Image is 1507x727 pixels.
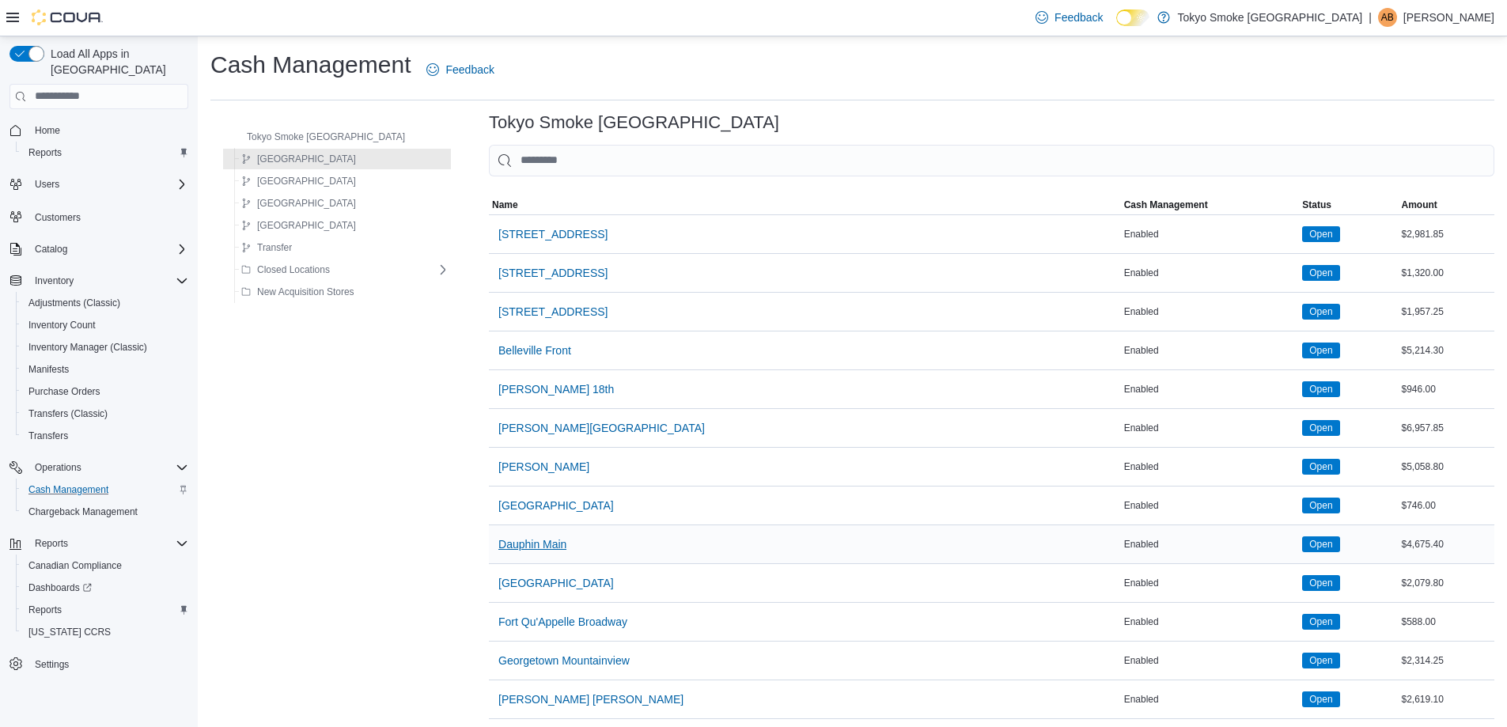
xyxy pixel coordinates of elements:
[235,194,362,213] button: [GEOGRAPHIC_DATA]
[22,600,188,619] span: Reports
[28,430,68,442] span: Transfers
[1302,498,1339,513] span: Open
[1399,341,1495,360] div: $5,214.30
[28,271,80,290] button: Inventory
[28,319,96,331] span: Inventory Count
[1309,343,1332,358] span: Open
[22,426,74,445] a: Transfers
[1302,653,1339,668] span: Open
[1124,199,1208,211] span: Cash Management
[492,645,636,676] button: Georgetown Mountainview
[28,175,188,194] span: Users
[22,426,188,445] span: Transfers
[225,127,411,146] button: Tokyo Smoke [GEOGRAPHIC_DATA]
[1399,651,1495,670] div: $2,314.25
[22,316,102,335] a: Inventory Count
[235,260,336,279] button: Closed Locations
[1402,199,1437,211] span: Amount
[1399,380,1495,399] div: $946.00
[1399,496,1495,515] div: $746.00
[16,403,195,425] button: Transfers (Classic)
[492,567,620,599] button: [GEOGRAPHIC_DATA]
[1302,199,1331,211] span: Status
[22,360,188,379] span: Manifests
[1309,576,1332,590] span: Open
[492,199,518,211] span: Name
[28,385,100,398] span: Purchase Orders
[22,316,188,335] span: Inventory Count
[498,381,614,397] span: [PERSON_NAME] 18th
[1399,574,1495,593] div: $2,079.80
[257,241,292,254] span: Transfer
[1121,574,1300,593] div: Enabled
[1309,266,1332,280] span: Open
[498,653,630,668] span: Georgetown Mountainview
[257,153,356,165] span: [GEOGRAPHIC_DATA]
[498,265,608,281] span: [STREET_ADDRESS]
[1399,612,1495,631] div: $588.00
[498,691,683,707] span: [PERSON_NAME] [PERSON_NAME]
[1121,457,1300,476] div: Enabled
[247,131,405,143] span: Tokyo Smoke [GEOGRAPHIC_DATA]
[9,112,188,717] nav: Complex example
[28,240,74,259] button: Catalog
[1399,535,1495,554] div: $4,675.40
[35,243,67,256] span: Catalog
[22,480,115,499] a: Cash Management
[16,501,195,523] button: Chargeback Management
[1121,302,1300,321] div: Enabled
[22,382,188,401] span: Purchase Orders
[16,599,195,621] button: Reports
[3,270,195,292] button: Inventory
[1369,8,1372,27] p: |
[35,178,59,191] span: Users
[28,655,75,674] a: Settings
[35,211,81,224] span: Customers
[1055,9,1103,25] span: Feedback
[492,218,614,250] button: [STREET_ADDRESS]
[28,604,62,616] span: Reports
[1302,691,1339,707] span: Open
[28,341,147,354] span: Inventory Manager (Classic)
[1121,195,1300,214] button: Cash Management
[22,623,188,642] span: Washington CCRS
[235,150,362,168] button: [GEOGRAPHIC_DATA]
[1121,263,1300,282] div: Enabled
[16,577,195,599] a: Dashboards
[22,360,75,379] a: Manifests
[1309,615,1332,629] span: Open
[1302,304,1339,320] span: Open
[28,240,188,259] span: Catalog
[16,555,195,577] button: Canadian Compliance
[498,226,608,242] span: [STREET_ADDRESS]
[22,502,144,521] a: Chargeback Management
[16,142,195,164] button: Reports
[1309,537,1332,551] span: Open
[3,653,195,676] button: Settings
[445,62,494,78] span: Feedback
[22,404,114,423] a: Transfers (Classic)
[28,626,111,638] span: [US_STATE] CCRS
[1399,302,1495,321] div: $1,957.25
[492,683,690,715] button: [PERSON_NAME] [PERSON_NAME]
[22,338,188,357] span: Inventory Manager (Classic)
[1302,226,1339,242] span: Open
[16,479,195,501] button: Cash Management
[28,206,188,226] span: Customers
[22,382,107,401] a: Purchase Orders
[22,623,117,642] a: [US_STATE] CCRS
[28,458,188,477] span: Operations
[22,338,153,357] a: Inventory Manager (Classic)
[492,490,620,521] button: [GEOGRAPHIC_DATA]
[235,172,362,191] button: [GEOGRAPHIC_DATA]
[492,373,620,405] button: [PERSON_NAME] 18th
[1378,8,1397,27] div: Allison Beauchamp
[1121,535,1300,554] div: Enabled
[257,263,330,276] span: Closed Locations
[1121,496,1300,515] div: Enabled
[32,9,103,25] img: Cova
[1302,459,1339,475] span: Open
[489,113,779,132] h3: Tokyo Smoke [GEOGRAPHIC_DATA]
[1309,421,1332,435] span: Open
[28,559,122,572] span: Canadian Compliance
